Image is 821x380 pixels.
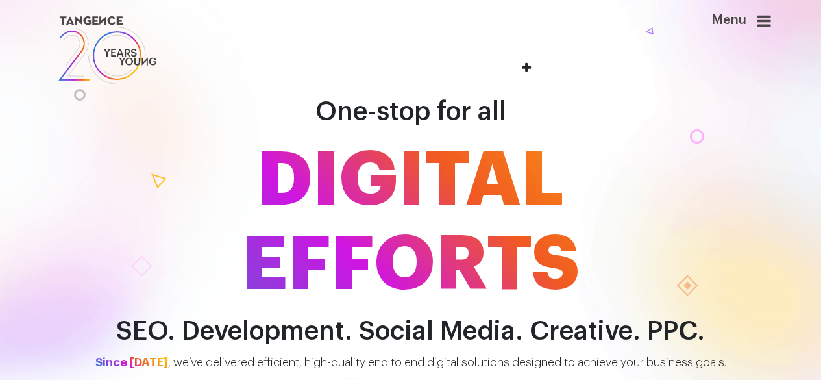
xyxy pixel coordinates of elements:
span: Since [DATE] [95,357,168,368]
span: DIGITAL EFFORTS [41,138,781,307]
h2: SEO. Development. Social Media. Creative. PPC. [41,317,781,346]
span: One-stop for all [315,99,506,125]
img: logo SVG [51,13,158,88]
p: , we’ve delivered efficient, high-quality end to end digital solutions designed to achieve your b... [64,354,757,372]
